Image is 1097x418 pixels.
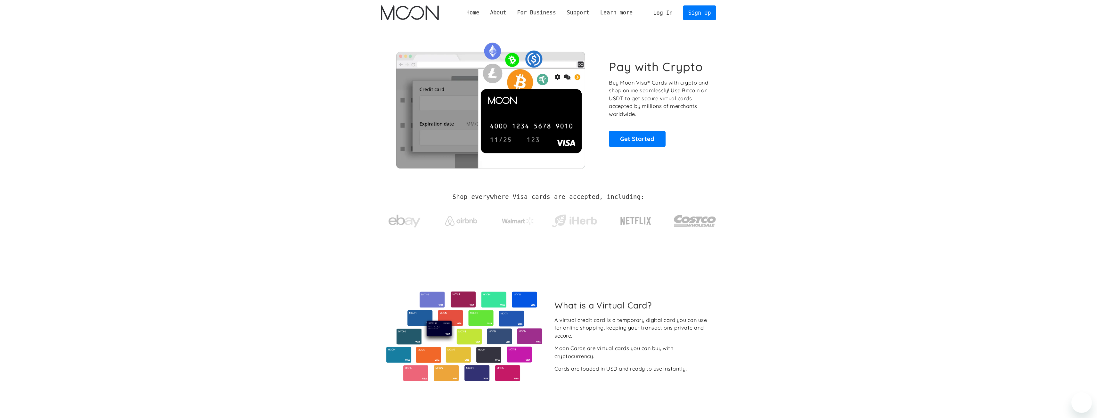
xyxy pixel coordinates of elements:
[554,344,711,360] div: Moon Cards are virtual cards you can buy with cryptocurrency.
[620,213,652,229] img: Netflix
[567,9,589,17] div: Support
[551,206,598,233] a: iHerb
[600,9,633,17] div: Learn more
[494,211,542,228] a: Walmart
[453,193,644,201] h2: Shop everywhere Visa cards are accepted, including:
[490,9,506,17] div: About
[674,202,716,236] a: Costco
[607,207,665,232] a: Netflix
[609,79,709,118] p: Buy Moon Visa® Cards with crypto and shop online seamlessly! Use Bitcoin or USDT to get secure vi...
[502,217,534,225] img: Walmart
[381,205,429,234] a: ebay
[1071,392,1092,413] iframe: Button to launch messaging window
[683,5,716,20] a: Sign Up
[595,9,638,17] div: Learn more
[561,9,595,17] div: Support
[551,213,598,229] img: iHerb
[554,300,711,310] h2: What is a Virtual Card?
[648,6,678,20] a: Log In
[381,38,600,168] img: Moon Cards let you spend your crypto anywhere Visa is accepted.
[609,60,703,74] h1: Pay with Crypto
[437,209,485,229] a: Airbnb
[554,316,711,340] div: A virtual credit card is a temporary digital card you can use for online shopping, keeping your t...
[445,216,477,226] img: Airbnb
[517,9,556,17] div: For Business
[381,5,439,20] a: home
[554,365,687,373] div: Cards are loaded in USD and ready to use instantly.
[385,291,543,381] img: Virtual cards from Moon
[674,209,716,233] img: Costco
[389,211,421,231] img: ebay
[609,131,666,147] a: Get Started
[381,5,439,20] img: Moon Logo
[485,9,512,17] div: About
[461,9,485,17] a: Home
[512,9,561,17] div: For Business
